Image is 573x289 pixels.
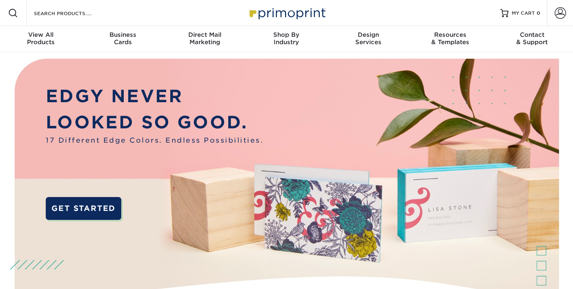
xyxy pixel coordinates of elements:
a: Direct MailMarketing [164,26,245,52]
span: Business [82,31,163,38]
div: Marketing [164,31,245,46]
span: Shop By [245,31,327,38]
a: GET STARTED [46,197,121,220]
p: LOOKED SO GOOD. [46,110,263,135]
div: Services [328,31,409,46]
a: Shop ByIndustry [245,26,327,52]
a: Resources& Templates [409,26,491,52]
div: Cards [82,31,163,46]
span: 0 [537,10,540,16]
span: Design [328,31,409,38]
div: & Templates [409,31,491,46]
span: Resources [409,31,491,38]
a: DesignServices [328,26,409,52]
span: MY CART [512,10,535,17]
div: & Support [491,31,573,46]
span: Direct Mail [164,31,245,38]
span: Contact [491,31,573,38]
p: EDGY NEVER [46,83,263,109]
span: 17 Different Edge Colors. Endless Possibilities. [46,135,263,146]
div: Industry [245,31,327,46]
input: SEARCH PRODUCTS..... [33,8,113,18]
img: Primoprint [246,4,328,22]
a: BusinessCards [82,26,163,52]
a: Contact& Support [491,26,573,52]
